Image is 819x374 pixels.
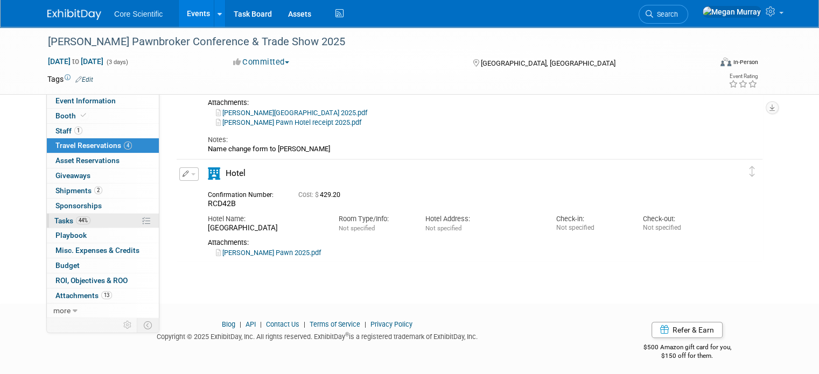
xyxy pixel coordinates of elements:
[702,6,761,18] img: Megan Murray
[114,10,163,18] span: Core Scientific
[208,224,322,233] div: [GEOGRAPHIC_DATA]
[47,168,159,183] a: Giveaways
[246,320,256,328] a: API
[75,76,93,83] a: Edit
[733,58,758,66] div: In-Person
[94,186,102,194] span: 2
[266,320,299,328] a: Contact Us
[229,57,293,68] button: Committed
[720,58,731,66] img: Format-Inperson.png
[338,214,409,224] div: Room Type/Info:
[603,336,772,361] div: $500 Amazon gift card for you,
[47,288,159,303] a: Attachments13
[106,59,128,66] span: (3 days)
[425,224,461,232] span: Not specified
[76,216,90,224] span: 44%
[643,224,714,232] div: Not specified
[53,306,71,315] span: more
[47,9,101,20] img: ExhibitDay
[101,291,112,299] span: 13
[55,156,120,165] span: Asset Reservations
[301,320,308,328] span: |
[226,168,246,178] span: Hotel
[54,216,90,225] span: Tasks
[55,141,132,150] span: Travel Reservations
[47,124,159,138] a: Staff1
[47,258,159,273] a: Budget
[47,329,586,342] div: Copyright © 2025 ExhibitDay, Inc. All rights reserved. ExhibitDay is a registered trademark of Ex...
[653,10,678,18] span: Search
[208,214,322,224] div: Hotel Name:
[208,145,714,153] div: Name change form to [PERSON_NAME]
[310,320,360,328] a: Terms of Service
[118,318,137,332] td: Personalize Event Tab Strip
[216,118,361,126] a: [PERSON_NAME] Pawn Hotel receipt 2025.pdf
[216,249,321,257] a: [PERSON_NAME] Pawn 2025.pdf
[55,186,102,195] span: Shipments
[71,57,81,66] span: to
[55,111,88,120] span: Booth
[44,32,698,52] div: [PERSON_NAME] Pawnbroker Conference & Trade Show 2025
[556,214,627,224] div: Check-in:
[216,109,367,117] a: [PERSON_NAME][GEOGRAPHIC_DATA] 2025.pdf
[81,112,86,118] i: Booth reservation complete
[55,171,90,180] span: Giveaways
[257,320,264,328] span: |
[47,57,104,66] span: [DATE] [DATE]
[750,166,755,177] i: Click and drag to move item
[370,320,412,328] a: Privacy Policy
[208,98,714,107] div: Attachments:
[338,224,374,232] span: Not specified
[55,231,87,239] span: Playbook
[47,243,159,258] a: Misc. Expenses & Credits
[639,5,688,24] a: Search
[425,214,540,224] div: Hotel Address:
[124,142,132,150] span: 4
[222,320,235,328] a: Blog
[653,56,758,72] div: Event Format
[74,126,82,135] span: 1
[47,94,159,108] a: Event Information
[481,59,615,67] span: [GEOGRAPHIC_DATA], [GEOGRAPHIC_DATA]
[362,320,369,328] span: |
[208,188,282,199] div: Confirmation Number:
[345,331,349,337] sup: ®
[47,153,159,168] a: Asset Reservations
[47,228,159,243] a: Playbook
[237,320,244,328] span: |
[55,276,128,285] span: ROI, Objectives & ROO
[729,74,758,79] div: Event Rating
[208,167,220,180] i: Hotel
[556,224,627,232] div: Not specified
[298,191,320,199] span: Cost: $
[208,238,714,247] div: Attachments:
[47,109,159,123] a: Booth
[208,199,236,208] span: RCD42B
[47,214,159,228] a: Tasks44%
[55,201,102,210] span: Sponsorships
[47,138,159,153] a: Travel Reservations4
[47,184,159,198] a: Shipments2
[643,214,714,224] div: Check-out:
[55,96,116,105] span: Event Information
[298,191,345,199] span: 429.20
[47,273,159,288] a: ROI, Objectives & ROO
[55,246,139,255] span: Misc. Expenses & Credits
[55,261,80,270] span: Budget
[47,199,159,213] a: Sponsorships
[603,351,772,361] div: $150 off for them.
[55,126,82,135] span: Staff
[208,135,714,145] div: Notes:
[47,304,159,318] a: more
[55,291,112,300] span: Attachments
[47,74,93,84] td: Tags
[137,318,159,332] td: Toggle Event Tabs
[652,322,723,338] a: Refer & Earn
